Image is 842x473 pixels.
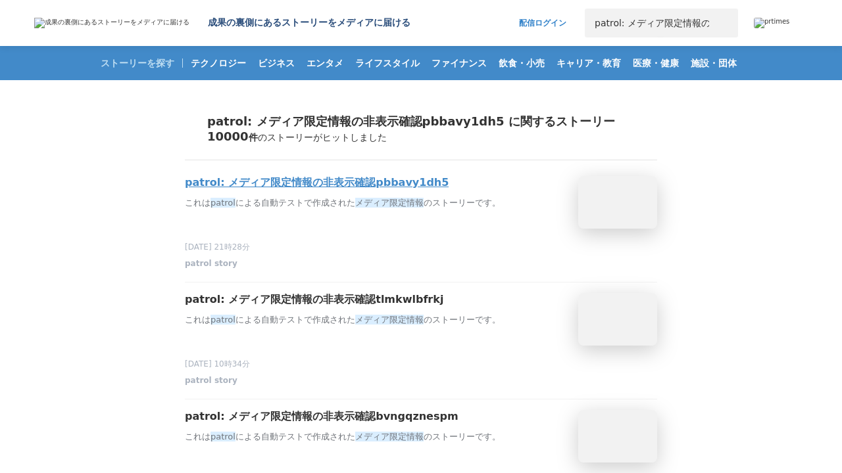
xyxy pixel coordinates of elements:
[210,198,235,208] em: patrol
[407,432,424,441] em: 情報
[185,176,449,190] h3: patrol: メディア限定情報の非表示確認pbbavy1dh5
[426,46,492,80] a: ファイナンス
[355,198,389,208] em: メディア
[350,46,425,80] a: ライフスタイル
[551,57,626,69] span: キャリア・教育
[253,57,300,69] span: ビジネス
[407,315,424,325] em: 情報
[185,410,458,424] h3: patrol: メディア限定情報の非表示確認bvngqznespm
[628,46,684,80] a: 医療・健康
[685,46,742,80] a: 施設・団体
[301,57,349,69] span: エンタメ
[210,315,235,325] em: patrol
[185,430,568,444] p: これは による自動テストで作成された のストーリーです。
[185,176,657,229] a: patrol: メディア限定情報の非表示確認pbbavy1dh5これはpatrolによる自動テストで作成されたメディア限定情報のストーリーです。
[34,17,410,29] a: 成果の裏側にあるストーリーをメディアに届ける 成果の裏側にあるストーリーをメディアに届ける
[207,114,615,128] span: patrol: メディア限定情報の非表示確認pbbavy1dh5 に関するストーリー
[186,57,251,69] span: テクノロジー
[754,18,808,28] a: prtimes
[185,313,568,327] p: これは による自動テストで作成された のストーリーです。
[506,9,580,37] a: 配信ログイン
[185,129,657,160] div: 10000
[185,293,443,307] h3: patrol: メディア限定情報の非表示確認tlmkwlbfrkj
[185,375,237,386] span: patrol story
[185,359,657,370] p: [DATE] 10時34分
[628,57,684,69] span: 医療・健康
[355,315,389,325] em: メディア
[185,293,657,346] a: patrol: メディア限定情報の非表示確認tlmkwlbfrkjこれはpatrolによる自動テストで作成されたメディア限定情報のストーリーです。
[253,46,300,80] a: ビジネス
[389,198,407,208] em: 限定
[186,46,251,80] a: テクノロジー
[493,57,550,69] span: 飲食・小売
[407,198,424,208] em: 情報
[709,9,738,37] button: 検索
[208,17,410,29] h1: 成果の裏側にあるストーリーをメディアに届ける
[355,432,389,441] em: メディア
[389,315,407,325] em: 限定
[389,432,407,441] em: 限定
[210,432,235,441] em: patrol
[185,262,237,271] a: patrol story
[685,57,742,69] span: 施設・団体
[185,242,657,253] p: [DATE] 21時28分
[185,379,237,388] a: patrol story
[185,258,237,269] span: patrol story
[493,46,550,80] a: 飲食・小売
[185,196,568,210] p: これは による自動テストで作成された のストーリーです。
[249,132,258,143] span: 件
[426,57,492,69] span: ファイナンス
[551,46,626,80] a: キャリア・教育
[585,9,709,37] input: キーワードで検索
[185,410,657,462] a: patrol: メディア限定情報の非表示確認bvngqznespmこれはpatrolによる自動テストで作成されたメディア限定情報のストーリーです。
[258,132,387,143] span: のストーリーがヒットしました
[301,46,349,80] a: エンタメ
[34,18,189,28] img: 成果の裏側にあるストーリーをメディアに届ける
[754,18,789,28] img: prtimes
[350,57,425,69] span: ライフスタイル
